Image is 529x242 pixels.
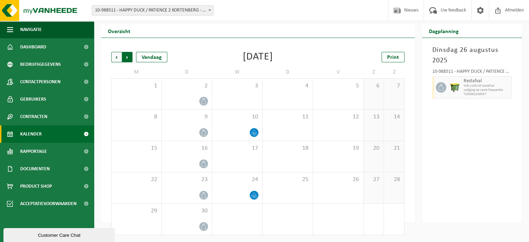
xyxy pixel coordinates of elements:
td: V [313,66,363,78]
td: D [162,66,212,78]
span: Volgende [122,52,133,62]
td: W [212,66,263,78]
span: 29 [115,207,158,215]
span: 13 [367,113,380,121]
h2: Dagplanning [422,24,466,38]
span: 22 [115,176,158,184]
span: 10 [216,113,259,121]
span: 11 [266,113,309,121]
span: 12 [316,113,360,121]
span: 28 [387,176,401,184]
span: 5 [316,82,360,90]
span: 10-988511 - HAPPY DUCK / PATIENCE 2 KORTENBERG - EVERBERG [92,6,213,15]
span: 17 [216,145,259,152]
td: M [111,66,162,78]
div: 10-988511 - HAPPY DUCK / PATIENCE 2 KORTENBERG - EVERBERG [432,69,512,76]
span: 15 [115,145,158,152]
span: 3 [216,82,259,90]
span: 26 [316,176,360,184]
iframe: chat widget [3,227,116,242]
span: 19 [316,145,360,152]
span: 27 [367,176,380,184]
td: Z [363,66,384,78]
span: 10-988511 - HAPPY DUCK / PATIENCE 2 KORTENBERG - EVERBERG [92,5,214,16]
span: 8 [115,113,158,121]
span: 23 [165,176,208,184]
span: 25 [266,176,309,184]
span: Kalender [20,125,42,143]
span: 21 [387,145,401,152]
span: Gebruikers [20,91,46,108]
div: [DATE] [243,52,273,62]
span: Documenten [20,160,50,178]
span: 18 [266,145,309,152]
span: Lediging op vaste frequentie [464,88,510,92]
span: Print [387,55,399,60]
span: Dashboard [20,38,46,56]
span: Rapportage [20,143,47,160]
a: Print [382,52,404,62]
td: Z [384,66,404,78]
span: WB-1100-HP restafval [464,84,510,88]
span: 20 [367,145,380,152]
span: 6 [367,82,380,90]
span: Restafval [464,78,510,84]
span: Vorige [111,52,122,62]
td: D [263,66,313,78]
img: WB-1100-HPE-GN-50 [450,82,460,93]
span: Navigatie [20,21,42,38]
span: Contactpersonen [20,73,61,91]
div: Vandaag [136,52,167,62]
span: Bedrijfsgegevens [20,56,61,73]
span: Contracten [20,108,47,125]
span: 9 [165,113,208,121]
span: 4 [266,82,309,90]
span: 2 [165,82,208,90]
span: 24 [216,176,259,184]
span: 16 [165,145,208,152]
span: 30 [165,207,208,215]
span: Product Shop [20,178,52,195]
span: Acceptatievoorwaarden [20,195,77,212]
span: 14 [387,113,401,121]
h3: Dinsdag 26 augustus 2025 [432,45,512,66]
span: 1 [115,82,158,90]
h2: Overzicht [101,24,137,38]
span: T250002209557 [464,92,510,96]
span: 7 [387,82,401,90]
